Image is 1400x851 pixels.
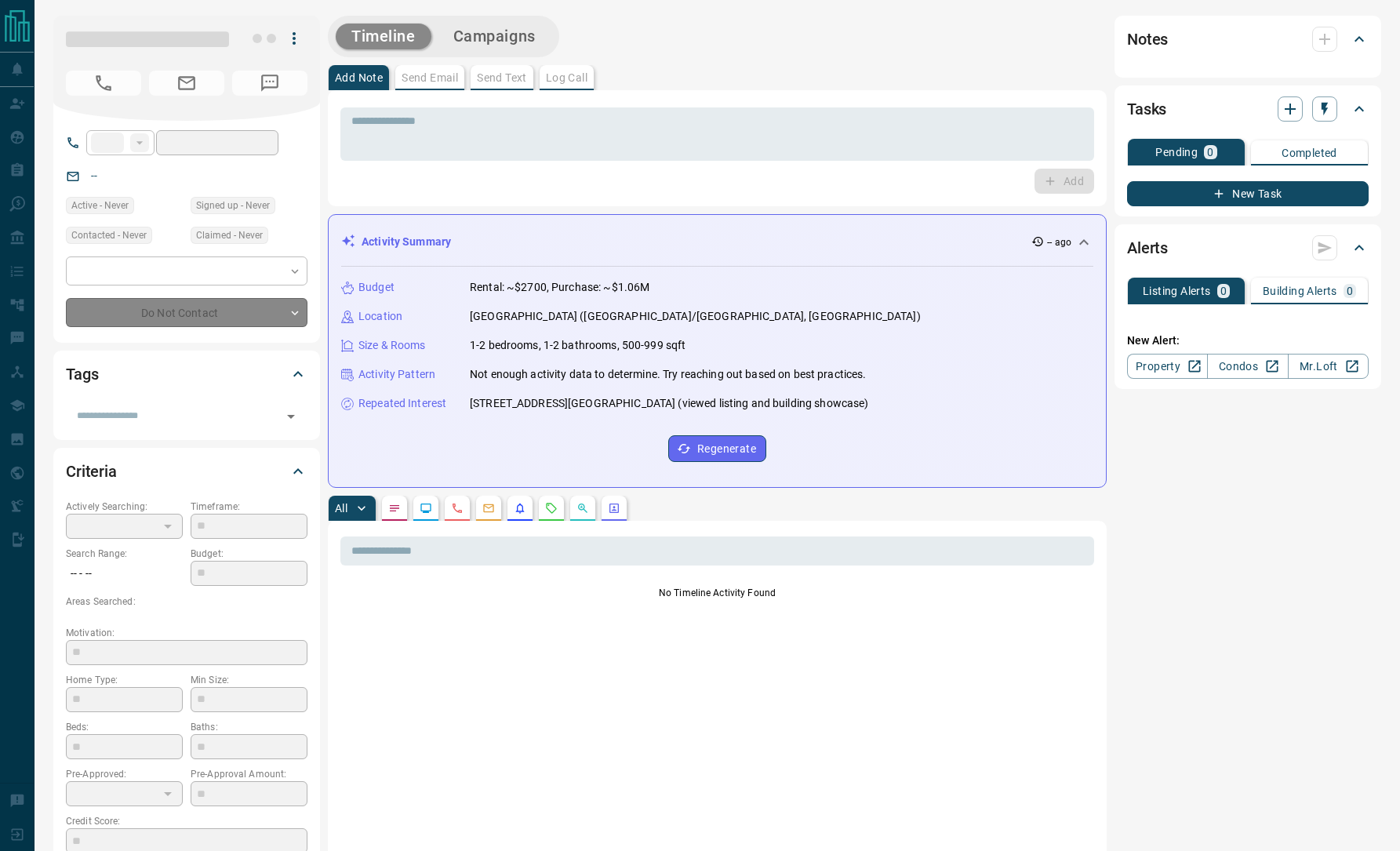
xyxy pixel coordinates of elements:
p: All [335,503,347,514]
p: Search Range: [66,547,183,561]
svg: Opportunities [576,502,589,515]
button: Campaigns [438,24,551,49]
button: Regenerate [668,435,766,462]
h2: Criteria [66,459,117,484]
p: Min Size: [191,673,307,687]
div: Tasks [1127,90,1369,128]
span: Signed up - Never [196,198,270,213]
p: Budget [358,279,395,296]
p: -- - -- [66,561,183,587]
p: Completed [1282,147,1337,158]
p: Baths: [191,720,307,734]
p: No Timeline Activity Found [340,586,1094,600]
h2: Tasks [1127,96,1166,122]
div: Do Not Contact [66,298,307,327]
p: Budget: [191,547,307,561]
p: Areas Searched: [66,595,307,609]
p: 0 [1207,147,1213,158]
span: No Email [149,71,224,96]
div: Criteria [66,453,307,490]
p: Listing Alerts [1143,285,1211,296]
p: Pre-Approval Amount: [191,767,307,781]
p: Actively Searching: [66,500,183,514]
p: Repeated Interest [358,395,446,412]
p: Pending [1155,147,1198,158]
p: Add Note [335,72,383,83]
button: Open [280,405,302,427]
p: -- ago [1047,235,1071,249]
span: No Number [232,71,307,96]
p: New Alert: [1127,333,1369,349]
p: [STREET_ADDRESS][GEOGRAPHIC_DATA] (viewed listing and building showcase) [470,395,868,412]
svg: Agent Actions [608,502,620,515]
p: Not enough activity data to determine. Try reaching out based on best practices. [470,366,867,383]
svg: Lead Browsing Activity [420,502,432,515]
p: 0 [1220,285,1227,296]
svg: Emails [482,502,495,515]
p: Pre-Approved: [66,767,183,781]
div: Tags [66,355,307,393]
p: Timeframe: [191,500,307,514]
p: 0 [1347,285,1353,296]
span: Claimed - Never [196,227,263,243]
p: Motivation: [66,626,307,640]
p: Activity Summary [362,234,451,250]
svg: Listing Alerts [514,502,526,515]
p: [GEOGRAPHIC_DATA] ([GEOGRAPHIC_DATA]/[GEOGRAPHIC_DATA], [GEOGRAPHIC_DATA]) [470,308,921,325]
svg: Calls [451,502,464,515]
a: Property [1127,354,1208,379]
svg: Notes [388,502,401,515]
p: Activity Pattern [358,366,435,383]
p: Location [358,308,402,325]
div: Notes [1127,20,1369,58]
button: Timeline [336,24,431,49]
svg: Requests [545,502,558,515]
h2: Alerts [1127,235,1168,260]
a: -- [91,169,97,182]
p: Building Alerts [1263,285,1337,296]
span: Contacted - Never [71,227,147,243]
p: Rental: ~$2700, Purchase: ~$1.06M [470,279,649,296]
p: Size & Rooms [358,337,426,354]
p: Credit Score: [66,814,307,828]
button: New Task [1127,181,1369,206]
h2: Tags [66,362,98,387]
span: Active - Never [71,198,129,213]
span: No Number [66,71,141,96]
p: Home Type: [66,673,183,687]
p: Beds: [66,720,183,734]
div: Alerts [1127,229,1369,267]
div: Activity Summary-- ago [341,227,1093,256]
a: Condos [1207,354,1288,379]
a: Mr.Loft [1288,354,1369,379]
p: 1-2 bedrooms, 1-2 bathrooms, 500-999 sqft [470,337,685,354]
h2: Notes [1127,27,1168,52]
